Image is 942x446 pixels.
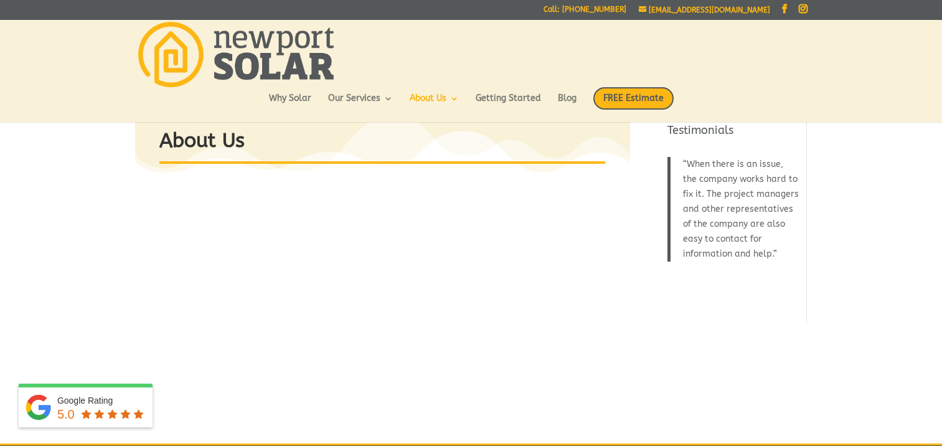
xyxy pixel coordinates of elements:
[138,22,334,87] img: Newport Solar | Solar Energy Optimized.
[593,87,674,122] a: FREE Estimate
[328,94,393,115] a: Our Services
[57,394,146,407] div: Google Rating
[476,94,541,115] a: Getting Started
[410,94,459,115] a: About Us
[57,407,75,421] span: 5.0
[667,157,799,262] blockquote: When there is an issue, the company works hard to fix it. The project managers and other represen...
[558,94,577,115] a: Blog
[159,129,245,152] strong: About Us
[667,123,799,145] h4: Testimonials
[593,87,674,110] span: FREE Estimate
[269,94,311,115] a: Why Solar
[544,6,626,19] a: Call: [PHONE_NUMBER]
[639,6,770,14] a: [EMAIL_ADDRESS][DOMAIN_NAME]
